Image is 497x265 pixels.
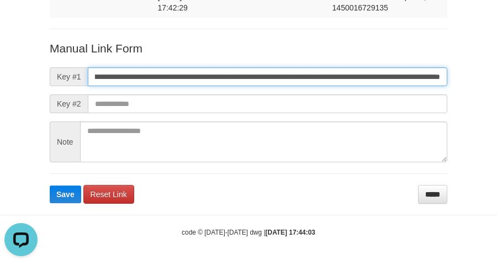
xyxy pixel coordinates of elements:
button: Open LiveChat chat widget [4,4,38,38]
span: Copy 1450016729135 to clipboard [332,3,388,12]
span: Save [56,190,75,199]
span: Note [50,121,80,162]
p: Manual Link Form [50,40,447,56]
span: Key #1 [50,67,88,86]
span: Key #2 [50,94,88,113]
button: Save [50,185,81,203]
a: Reset Link [83,185,134,204]
strong: [DATE] 17:44:03 [266,229,315,236]
span: Reset Link [91,190,127,199]
small: code © [DATE]-[DATE] dwg | [182,229,315,236]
